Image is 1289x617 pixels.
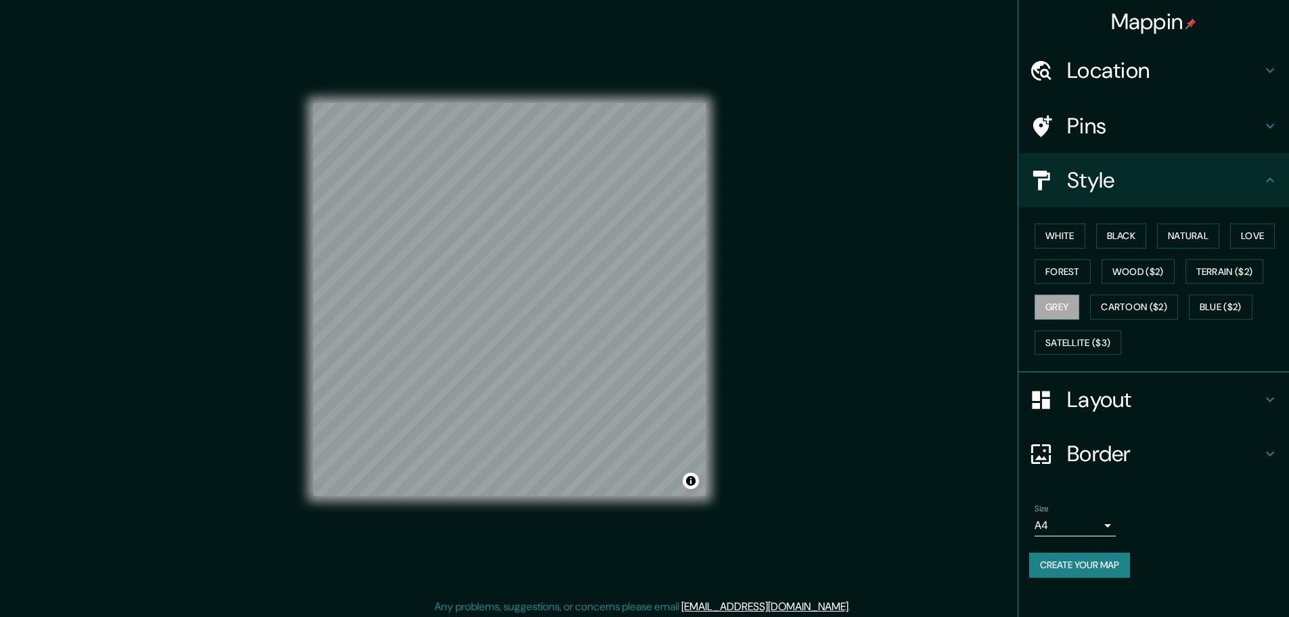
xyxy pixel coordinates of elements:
button: Satellite ($3) [1035,331,1121,356]
div: Border [1018,427,1289,481]
button: Toggle attribution [683,473,699,489]
label: Size [1035,503,1049,515]
p: Any problems, suggestions, or concerns please email . [434,599,851,615]
button: Natural [1157,224,1219,249]
div: Style [1018,153,1289,207]
h4: Location [1067,57,1262,84]
h4: Border [1067,440,1262,467]
h4: Pins [1067,112,1262,140]
img: pin-icon.png [1185,18,1196,29]
button: Blue ($2) [1189,295,1252,320]
button: White [1035,224,1085,249]
button: Create your map [1029,553,1130,578]
button: Black [1096,224,1147,249]
div: Layout [1018,373,1289,427]
button: Wood ($2) [1102,259,1175,284]
button: Terrain ($2) [1185,259,1264,284]
a: [EMAIL_ADDRESS][DOMAIN_NAME] [681,599,849,614]
iframe: Help widget launcher [1169,564,1274,602]
div: . [853,599,855,615]
div: . [851,599,853,615]
button: Love [1230,224,1275,249]
div: Location [1018,43,1289,98]
button: Forest [1035,259,1091,284]
h4: Style [1067,167,1262,194]
h4: Layout [1067,386,1262,413]
button: Grey [1035,295,1079,320]
button: Cartoon ($2) [1090,295,1178,320]
div: Pins [1018,99,1289,153]
div: A4 [1035,515,1116,536]
canvas: Map [313,103,706,496]
h4: Mappin [1111,8,1197,35]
